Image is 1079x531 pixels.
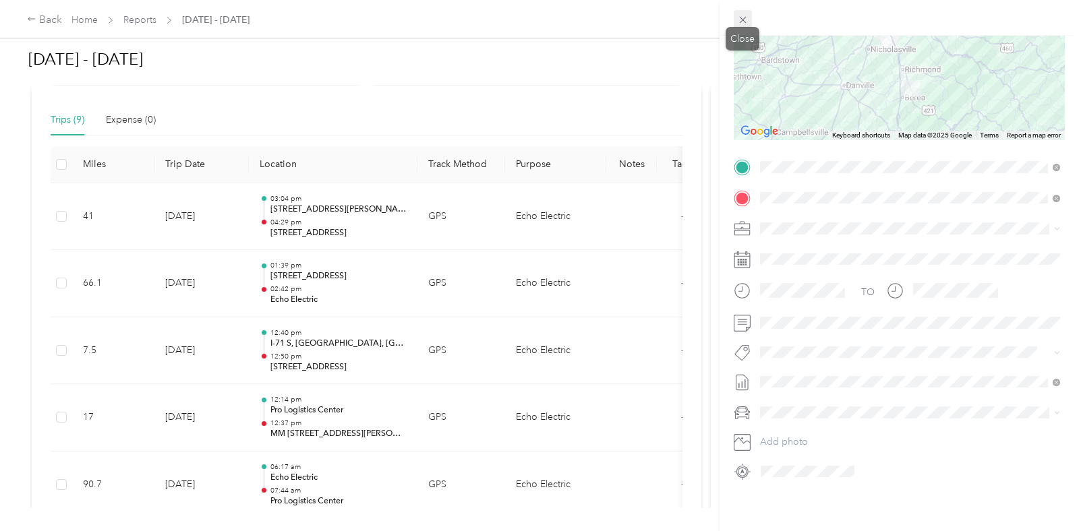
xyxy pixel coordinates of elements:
[737,123,782,140] a: Open this area in Google Maps (opens a new window)
[726,27,759,51] div: Close
[861,285,875,299] div: TO
[1003,456,1079,531] iframe: Everlance-gr Chat Button Frame
[755,433,1065,451] button: Add photo
[832,131,890,140] button: Keyboard shortcuts
[1007,131,1061,139] a: Report a map error
[737,123,782,140] img: Google
[980,131,999,139] a: Terms (opens in new tab)
[898,131,972,139] span: Map data ©2025 Google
